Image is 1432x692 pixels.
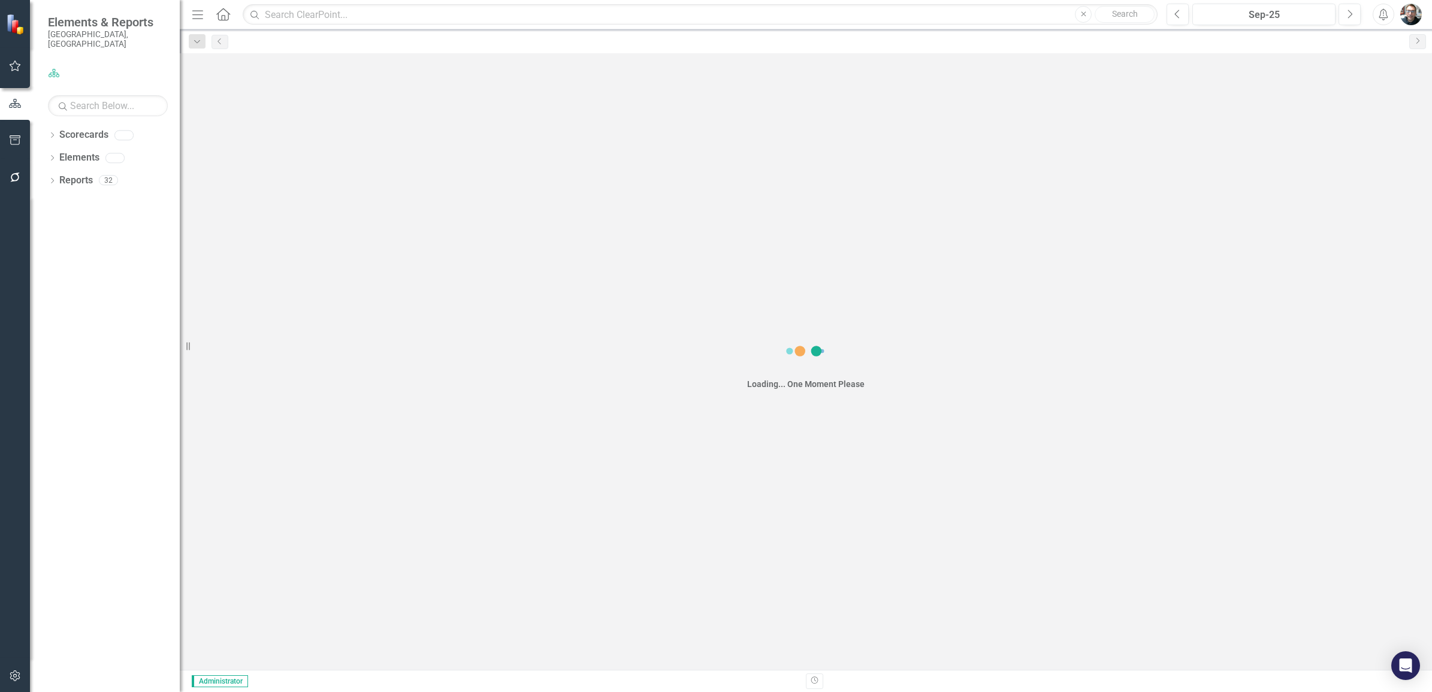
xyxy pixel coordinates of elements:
span: Elements & Reports [48,15,168,29]
div: Sep-25 [1197,8,1331,22]
div: 32 [99,176,118,186]
a: Reports [59,174,93,188]
a: Elements [59,151,99,165]
img: John Beaudoin [1400,4,1422,25]
button: Sep-25 [1192,4,1336,25]
button: Search [1095,6,1155,23]
input: Search Below... [48,95,168,116]
img: ClearPoint Strategy [6,13,28,35]
div: Open Intercom Messenger [1391,651,1420,680]
span: Administrator [192,675,248,687]
input: Search ClearPoint... [243,4,1158,25]
a: Scorecards [59,128,108,142]
span: Search [1112,9,1138,19]
div: Loading... One Moment Please [747,378,865,390]
small: [GEOGRAPHIC_DATA], [GEOGRAPHIC_DATA] [48,29,168,49]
